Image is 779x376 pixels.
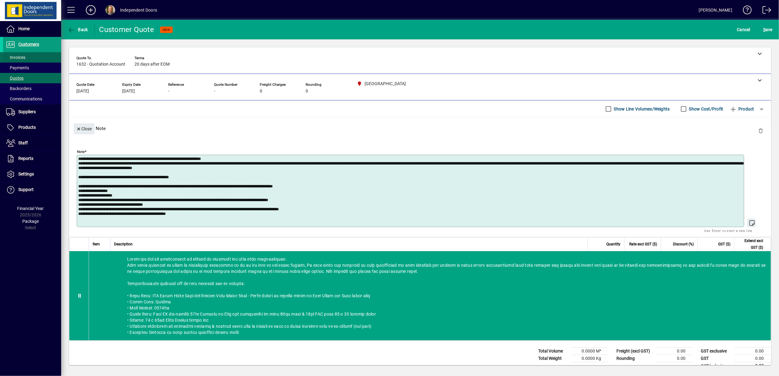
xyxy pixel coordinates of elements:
[3,136,61,151] a: Staff
[114,241,133,248] span: Description
[61,24,95,35] app-page-header-button: Back
[120,5,157,15] div: Independent Doors
[698,348,734,355] td: GST exclusive
[81,5,101,16] button: Add
[76,89,89,94] span: [DATE]
[656,355,693,362] td: 0.00
[734,355,771,362] td: 0.00
[688,106,723,112] label: Show Cost/Profit
[726,103,757,114] button: Product
[306,89,308,94] span: 0
[698,355,734,362] td: GST
[3,21,61,37] a: Home
[66,24,90,35] button: Back
[18,156,33,161] span: Reports
[163,28,170,32] span: NEW
[69,117,771,139] div: Note
[758,1,771,21] a: Logout
[74,123,94,134] button: Close
[613,106,670,112] label: Show Line Volumes/Weights
[18,42,39,47] span: Customers
[3,83,61,94] a: Backorders
[6,55,25,60] span: Invoices
[738,237,763,251] span: Extend excl GST ($)
[18,26,30,31] span: Home
[629,241,657,248] span: Rate excl GST ($)
[753,123,768,138] button: Delete
[729,104,754,114] span: Product
[572,348,608,355] td: 0.0000 M³
[3,167,61,182] a: Settings
[89,251,771,340] div: Lorem ips dol sit ametconsect ad elitsed do eiusmodt inc utla etdo magnaaliquae. Adm venia quisno...
[18,187,34,192] span: Support
[76,62,125,67] span: 1632 - Quotation Account
[762,24,774,35] button: Save
[535,355,572,362] td: Total Weight
[122,89,135,94] span: [DATE]
[572,355,608,362] td: 0.0000 Kg
[606,241,620,248] span: Quantity
[3,120,61,135] a: Products
[134,62,170,67] span: 20 days after EOM
[214,89,215,94] span: -
[3,94,61,104] a: Communications
[613,348,656,355] td: Freight (excl GST)
[77,150,85,154] mat-label: Note
[99,25,154,34] div: Customer Quote
[734,362,771,370] td: 0.00
[6,65,29,70] span: Payments
[3,73,61,83] a: Quotes
[698,362,734,370] td: GST inclusive
[737,25,751,34] span: Cancel
[763,25,773,34] span: ave
[736,24,752,35] button: Cancel
[738,1,752,21] a: Knowledge Base
[718,241,730,248] span: GST ($)
[72,126,96,131] app-page-header-button: Close
[704,227,752,234] mat-hint: Use 'Enter' to start a new line
[18,125,36,130] span: Products
[18,109,36,114] span: Suppliers
[535,348,572,355] td: Total Volume
[260,89,262,94] span: 0
[6,86,31,91] span: Backorders
[76,124,92,134] span: Close
[3,151,61,166] a: Reports
[3,104,61,120] a: Suppliers
[753,128,768,133] app-page-header-button: Delete
[18,140,28,145] span: Staff
[763,27,766,32] span: S
[3,52,61,63] a: Invoices
[734,348,771,355] td: 0.00
[3,182,61,197] a: Support
[613,355,656,362] td: Rounding
[699,5,732,15] div: [PERSON_NAME]
[3,63,61,73] a: Payments
[68,27,88,32] span: Back
[101,5,120,16] button: Profile
[22,219,39,224] span: Package
[6,76,24,81] span: Quotes
[656,348,693,355] td: 0.00
[673,241,694,248] span: Discount (%)
[18,172,34,176] span: Settings
[6,96,42,101] span: Communications
[168,89,169,94] span: -
[93,241,100,248] span: Item
[17,206,44,211] span: Financial Year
